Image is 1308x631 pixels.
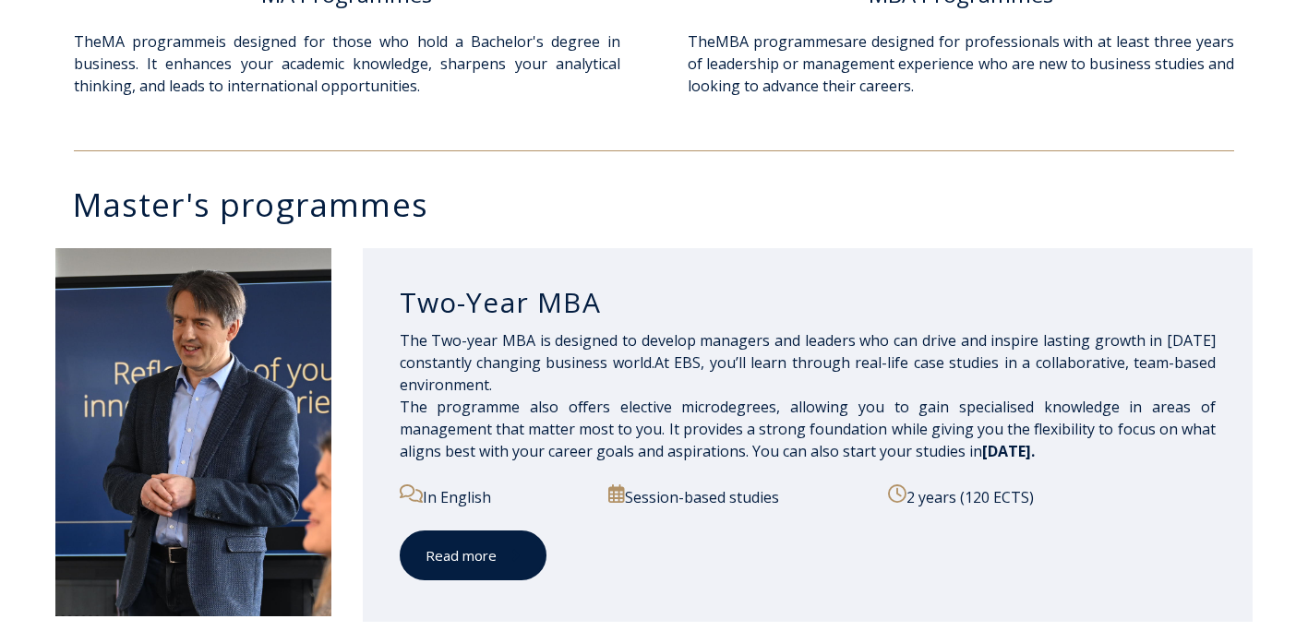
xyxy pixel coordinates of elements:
a: Read more [400,530,546,581]
h3: Two-Year MBA [400,285,1216,320]
span: The are designed for professionals with at least three years of leadership or management experien... [688,31,1234,96]
img: DSC_2098 [55,248,331,616]
span: The Two-year MBA is designed to develop managers and leaders who can drive and inspire lasting gr... [400,330,1216,461]
span: The is designed for those who hold a Bachelor's degree in business. It enhances your academic kno... [74,31,620,96]
span: You can also start your studies in [752,441,1035,461]
h3: Master's programmes [73,188,1254,220]
p: 2 years (120 ECTS) [888,484,1216,508]
a: MBA programmes [715,31,844,52]
a: MA programme [102,31,215,52]
p: In English [400,484,588,508]
p: Session-based studies [608,484,867,508]
span: [DATE]. [982,441,1035,461]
